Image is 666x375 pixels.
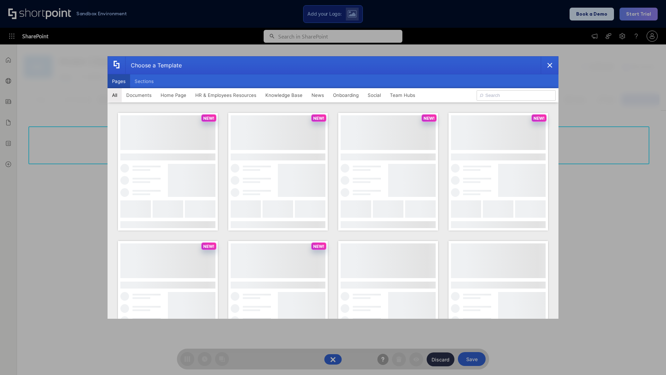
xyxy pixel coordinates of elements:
[156,88,191,102] button: Home Page
[125,57,182,74] div: Choose a Template
[424,116,435,121] p: NEW!
[363,88,385,102] button: Social
[261,88,307,102] button: Knowledge Base
[108,88,122,102] button: All
[203,116,214,121] p: NEW!
[313,116,324,121] p: NEW!
[533,116,545,121] p: NEW!
[130,74,158,88] button: Sections
[203,244,214,249] p: NEW!
[191,88,261,102] button: HR & Employees Resources
[631,342,666,375] iframe: Chat Widget
[108,56,558,319] div: template selector
[307,88,328,102] button: News
[477,90,556,101] input: Search
[122,88,156,102] button: Documents
[385,88,420,102] button: Team Hubs
[313,244,324,249] p: NEW!
[108,74,130,88] button: Pages
[328,88,363,102] button: Onboarding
